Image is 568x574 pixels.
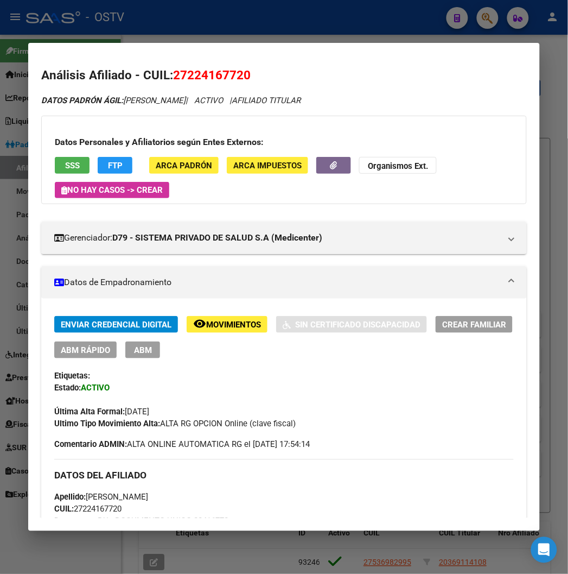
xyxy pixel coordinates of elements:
button: Organismos Ext. [359,157,437,174]
span: ARCA Impuestos [233,161,302,171]
span: ABM Rápido [61,345,110,355]
strong: Ultimo Tipo Movimiento Alta: [54,419,160,429]
mat-panel-title: Datos de Empadronamiento [54,276,500,289]
mat-panel-title: Gerenciador: [54,231,500,244]
span: Sin Certificado Discapacidad [295,320,420,330]
h3: Datos Personales y Afiliatorios según Entes Externos: [55,136,513,149]
span: ALTA RG OPCION Online (clave fiscal) [54,419,296,429]
span: [DATE] [54,407,149,417]
button: FTP [98,157,132,174]
button: Sin Certificado Discapacidad [276,316,427,333]
button: ABM Rápido [54,342,117,358]
strong: ACTIVO [81,383,110,393]
button: Enviar Credencial Digital [54,316,178,333]
button: ARCA Impuestos [227,157,308,174]
strong: Comentario ADMIN: [54,440,127,450]
button: Crear Familiar [436,316,513,333]
strong: D79 - SISTEMA PRIVADO DE SALUD S.A (Medicenter) [112,231,322,244]
strong: CUIL: [54,504,74,514]
span: [PERSON_NAME] [54,493,148,502]
mat-expansion-panel-header: Datos de Empadronamiento [41,266,526,299]
h3: DATOS DEL AFILIADO [54,470,513,482]
strong: DATOS PADRÓN ÁGIL: [41,96,123,105]
button: ARCA Padrón [149,157,219,174]
span: Movimientos [206,320,261,330]
span: ARCA Padrón [156,161,212,171]
span: ALTA ONLINE AUTOMATICA RG el [DATE] 17:54:14 [54,439,310,451]
span: SSS [65,161,80,171]
span: 27224167720 [54,504,122,514]
strong: Etiquetas: [54,371,90,381]
span: No hay casos -> Crear [61,185,163,195]
mat-icon: remove_red_eye [193,317,206,330]
button: ABM [125,342,160,358]
span: [PERSON_NAME] [41,96,186,105]
strong: Última Alta Formal: [54,407,125,417]
span: 27224167720 [173,68,251,82]
span: ABM [134,345,152,355]
strong: Organismos Ext. [368,161,428,171]
div: Open Intercom Messenger [531,537,557,563]
span: AFILIADO TITULAR [232,96,301,105]
strong: Estado: [54,383,81,393]
mat-expansion-panel-header: Gerenciador:D79 - SISTEMA PRIVADO DE SALUD S.A (Medicenter) [41,222,526,254]
button: Movimientos [187,316,267,333]
strong: Apellido: [54,493,86,502]
button: SSS [55,157,90,174]
i: | ACTIVO | [41,96,301,105]
span: Enviar Credencial Digital [61,320,171,330]
span: FTP [108,161,123,171]
button: No hay casos -> Crear [55,182,169,198]
span: DU - DOCUMENTO UNICO 22416772 [54,516,228,526]
span: Crear Familiar [442,320,506,330]
strong: Documento: [54,516,98,526]
h2: Análisis Afiliado - CUIL: [41,66,526,85]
